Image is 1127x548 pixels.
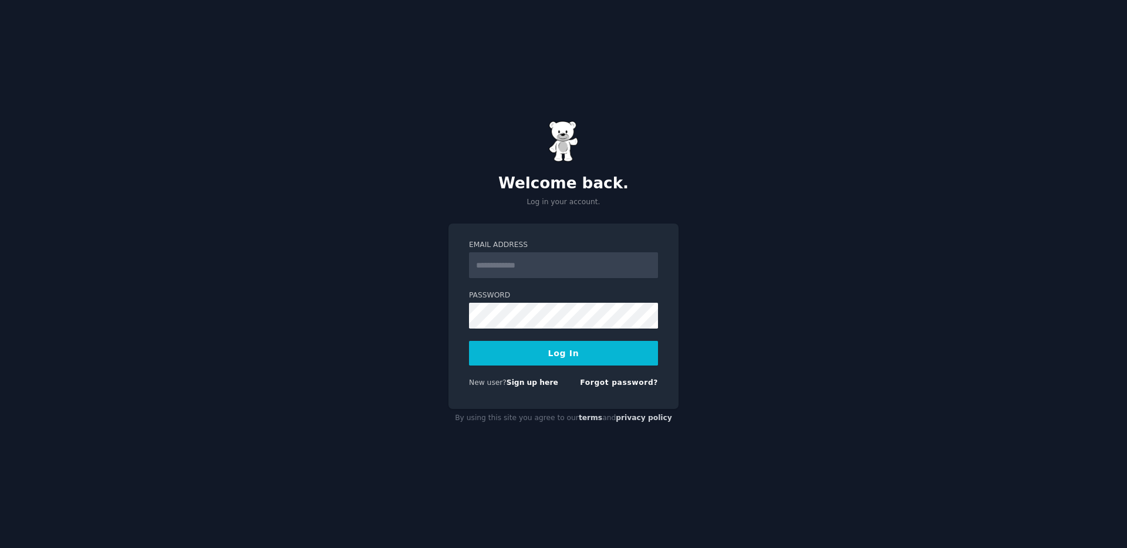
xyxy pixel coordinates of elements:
a: Sign up here [507,378,558,387]
div: By using this site you agree to our and [448,409,679,428]
h2: Welcome back. [448,174,679,193]
a: Forgot password? [580,378,658,387]
button: Log In [469,341,658,366]
img: Gummy Bear [549,121,578,162]
label: Password [469,290,658,301]
a: privacy policy [616,414,672,422]
label: Email Address [469,240,658,251]
span: New user? [469,378,507,387]
a: terms [579,414,602,422]
p: Log in your account. [448,197,679,208]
